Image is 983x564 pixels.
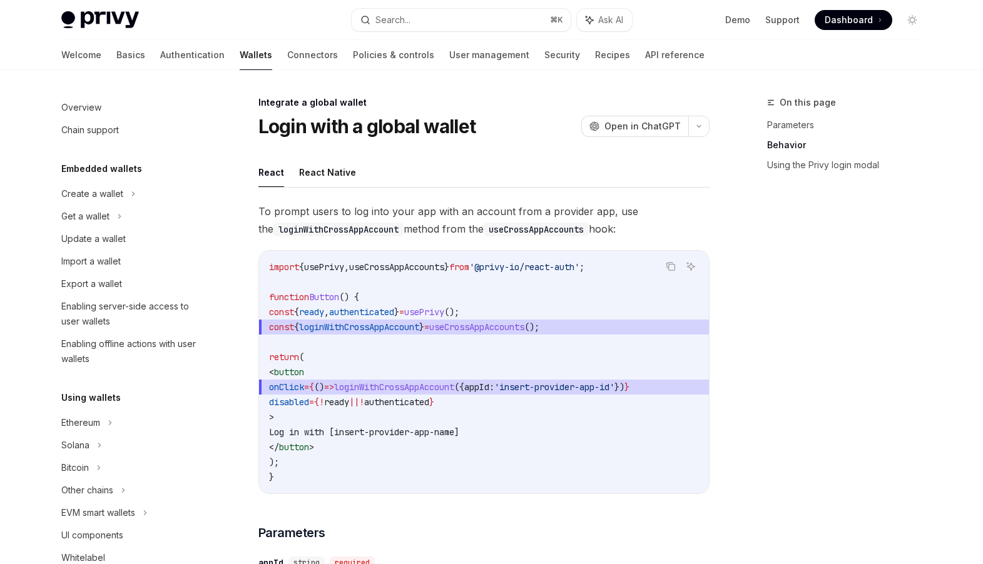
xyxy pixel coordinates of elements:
[269,306,294,318] span: const
[51,295,211,333] a: Enabling server-side access to user wallets
[116,40,145,70] a: Basics
[269,291,309,303] span: function
[352,9,571,31] button: Search...⌘K
[419,321,424,333] span: }
[399,306,404,318] span: =
[344,261,349,273] span: ,
[329,306,394,318] span: authenticated
[299,158,356,187] button: React Native
[61,299,204,329] div: Enabling server-side access to user wallets
[299,306,324,318] span: ready
[51,333,211,370] a: Enabling offline actions with user wallets
[484,223,589,236] code: useCrossAppAccounts
[61,438,89,453] div: Solana
[624,381,629,393] span: }
[299,351,304,363] span: (
[544,40,580,70] a: Security
[815,10,892,30] a: Dashboard
[304,381,309,393] span: =
[269,426,459,438] span: Log in with [insert-provider-app-name]
[494,381,614,393] span: 'insert-provider-app-id'
[51,250,211,273] a: Import a wallet
[449,261,469,273] span: from
[550,15,563,25] span: ⌘ K
[725,14,750,26] a: Demo
[269,321,294,333] span: const
[454,381,464,393] span: ({
[294,306,299,318] span: {
[299,321,419,333] span: loginWithCrossAppAccount
[429,321,524,333] span: useCrossAppAccounts
[269,366,274,378] span: <
[309,381,314,393] span: {
[299,261,304,273] span: {
[375,13,410,28] div: Search...
[61,209,110,224] div: Get a wallet
[604,120,681,133] span: Open in ChatGPT
[61,528,123,543] div: UI components
[258,96,710,109] div: Integrate a global wallet
[61,505,135,520] div: EVM smart wallets
[319,396,324,408] span: !
[309,396,314,408] span: =
[349,261,444,273] span: useCrossAppAccounts
[394,306,399,318] span: }
[780,95,836,110] span: On this page
[825,14,873,26] span: Dashboard
[469,261,579,273] span: '@privy-io/react-auth'
[598,14,623,26] span: Ask AI
[902,10,922,30] button: Toggle dark mode
[51,119,211,141] a: Chain support
[61,231,126,246] div: Update a wallet
[683,258,699,274] button: Ask AI
[269,411,274,423] span: >
[404,306,444,318] span: usePrivy
[240,40,272,70] a: Wallets
[61,100,101,115] div: Overview
[269,396,309,408] span: disabled
[309,441,314,453] span: >
[595,40,630,70] a: Recipes
[51,273,211,295] a: Export a wallet
[61,483,113,498] div: Other chains
[614,381,624,393] span: })
[274,366,304,378] span: button
[51,524,211,546] a: UI components
[269,456,279,468] span: );
[160,40,225,70] a: Authentication
[663,258,679,274] button: Copy the contents from the code block
[353,40,434,70] a: Policies & controls
[294,321,299,333] span: {
[324,306,329,318] span: ,
[61,276,122,291] div: Export a wallet
[61,161,142,176] h5: Embedded wallets
[61,40,101,70] a: Welcome
[269,441,279,453] span: </
[309,291,339,303] span: Button
[273,223,404,236] code: loginWithCrossAppAccount
[424,321,429,333] span: =
[767,155,932,175] a: Using the Privy login modal
[579,261,584,273] span: ;
[364,396,429,408] span: authenticated
[577,9,632,31] button: Ask AI
[524,321,539,333] span: ();
[51,96,211,119] a: Overview
[51,228,211,250] a: Update a wallet
[258,203,710,238] span: To prompt users to log into your app with an account from a provider app, use the method from the...
[349,396,359,408] span: ||
[324,396,349,408] span: ready
[258,115,476,138] h1: Login with a global wallet
[767,115,932,135] a: Parameters
[279,441,309,453] span: button
[581,116,688,137] button: Open in ChatGPT
[444,261,449,273] span: }
[61,336,204,366] div: Enabling offline actions with user wallets
[61,390,121,405] h5: Using wallets
[765,14,800,26] a: Support
[61,186,123,201] div: Create a wallet
[314,381,324,393] span: ()
[61,254,121,269] div: Import a wallet
[269,471,274,483] span: }
[449,40,529,70] a: User management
